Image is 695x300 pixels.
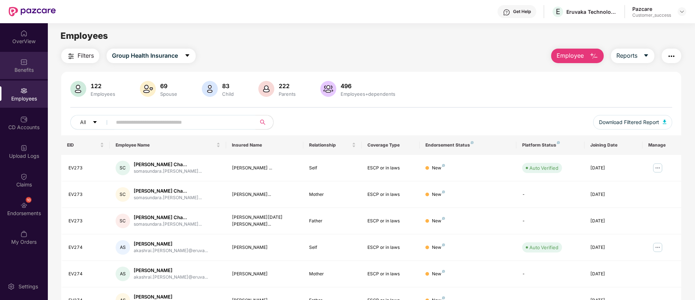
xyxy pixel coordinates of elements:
div: AS [116,267,130,281]
img: svg+xml;base64,PHN2ZyBpZD0iVXBsb2FkX0xvZ3MiIGRhdGEtbmFtZT0iVXBsb2FkIExvZ3MiIHhtbG5zPSJodHRwOi8vd3... [20,144,28,152]
img: svg+xml;base64,PHN2ZyB4bWxucz0iaHR0cDovL3d3dy53My5vcmcvMjAwMC9zdmciIHdpZHRoPSIyNCIgaGVpZ2h0PSIyNC... [667,52,676,61]
button: search [255,115,274,130]
th: Insured Name [226,135,304,155]
span: caret-down [643,53,649,59]
div: ESCP or in laws [367,165,414,172]
div: [DATE] [590,165,637,172]
button: Reportscaret-down [611,49,654,63]
img: svg+xml;base64,PHN2ZyBpZD0iU2V0dGluZy0yMHgyMCIgeG1sbnM9Imh0dHA6Ly93d3cudzMub3JnLzIwMDAvc3ZnIiB3aW... [8,283,15,290]
div: Parents [277,91,297,97]
div: Pazcare [632,5,671,12]
div: [PERSON_NAME] [232,244,298,251]
button: Filters [61,49,99,63]
img: svg+xml;base64,PHN2ZyB4bWxucz0iaHR0cDovL3d3dy53My5vcmcvMjAwMC9zdmciIHdpZHRoPSI4IiBoZWlnaHQ9IjgiIH... [471,141,474,144]
th: Coverage Type [362,135,420,155]
button: Allcaret-down [70,115,115,130]
div: [PERSON_NAME] Cha... [134,188,202,194]
div: [PERSON_NAME] ... [232,165,298,172]
div: [DATE] [590,218,637,225]
div: SC [116,161,130,175]
span: Employee Name [116,142,215,148]
img: svg+xml;base64,PHN2ZyB4bWxucz0iaHR0cDovL3d3dy53My5vcmcvMjAwMC9zdmciIHhtbG5zOnhsaW5rPSJodHRwOi8vd3... [320,81,336,97]
div: Eruvaka Technologies Private Limited [566,8,617,15]
div: 496 [339,82,397,90]
img: svg+xml;base64,PHN2ZyB4bWxucz0iaHR0cDovL3d3dy53My5vcmcvMjAwMC9zdmciIHdpZHRoPSI4IiBoZWlnaHQ9IjgiIH... [442,243,445,246]
span: Relationship [309,142,350,148]
div: 69 [159,82,179,90]
img: svg+xml;base64,PHN2ZyB4bWxucz0iaHR0cDovL3d3dy53My5vcmcvMjAwMC9zdmciIHhtbG5zOnhsaW5rPSJodHRwOi8vd3... [258,81,274,97]
div: akashrai.[PERSON_NAME]@eruva... [134,247,208,254]
span: Filters [78,51,94,60]
th: EID [61,135,110,155]
div: 83 [221,82,235,90]
div: SC [116,214,130,228]
div: [DATE] [590,191,637,198]
div: somasundara.[PERSON_NAME]... [134,168,202,175]
div: Get Help [513,9,531,15]
button: Group Health Insurancecaret-down [107,49,196,63]
img: svg+xml;base64,PHN2ZyBpZD0iRHJvcGRvd24tMzJ4MzIiIHhtbG5zPSJodHRwOi8vd3d3LnczLm9yZy8yMDAwL3N2ZyIgd2... [679,9,685,15]
div: EV273 [68,191,104,198]
img: svg+xml;base64,PHN2ZyBpZD0iSG9tZSIgeG1sbnM9Imh0dHA6Ly93d3cudzMub3JnLzIwMDAvc3ZnIiB3aWR0aD0iMjAiIG... [20,30,28,37]
div: [DATE] [590,271,637,278]
div: Child [221,91,235,97]
div: [PERSON_NAME]... [232,191,298,198]
div: akashrai.[PERSON_NAME]@eruva... [134,274,208,281]
img: svg+xml;base64,PHN2ZyB4bWxucz0iaHR0cDovL3d3dy53My5vcmcvMjAwMC9zdmciIHhtbG5zOnhsaW5rPSJodHRwOi8vd3... [663,120,666,124]
div: New [432,218,445,225]
img: svg+xml;base64,PHN2ZyBpZD0iTXlfT3JkZXJzIiBkYXRhLW5hbWU9Ik15IE9yZGVycyIgeG1sbnM9Imh0dHA6Ly93d3cudz... [20,230,28,238]
div: New [432,271,445,278]
span: Employee [557,51,584,60]
div: Mother [309,191,355,198]
th: Manage [642,135,681,155]
div: Employees+dependents [339,91,397,97]
th: Relationship [303,135,361,155]
th: Employee Name [110,135,226,155]
img: svg+xml;base64,PHN2ZyB4bWxucz0iaHR0cDovL3d3dy53My5vcmcvMjAwMC9zdmciIHdpZHRoPSI4IiBoZWlnaHQ9IjgiIH... [442,190,445,193]
img: svg+xml;base64,PHN2ZyBpZD0iSGVscC0zMngzMiIgeG1sbnM9Imh0dHA6Ly93d3cudzMub3JnLzIwMDAvc3ZnIiB3aWR0aD... [503,9,510,16]
img: svg+xml;base64,PHN2ZyB4bWxucz0iaHR0cDovL3d3dy53My5vcmcvMjAwMC9zdmciIHdpZHRoPSI4IiBoZWlnaHQ9IjgiIH... [442,164,445,167]
img: svg+xml;base64,PHN2ZyB4bWxucz0iaHR0cDovL3d3dy53My5vcmcvMjAwMC9zdmciIHdpZHRoPSI4IiBoZWlnaHQ9IjgiIH... [442,296,445,299]
div: EV274 [68,271,104,278]
div: Settings [16,283,40,290]
div: [DATE] [590,244,637,251]
div: EV273 [68,218,104,225]
div: Auto Verified [529,164,558,172]
div: Auto Verified [529,244,558,251]
td: - [516,181,584,208]
div: Customer_success [632,12,671,18]
div: New [432,165,445,172]
div: EV273 [68,165,104,172]
span: Reports [616,51,637,60]
th: Joining Date [584,135,642,155]
div: [PERSON_NAME] [134,267,208,274]
div: SC [116,187,130,202]
span: search [255,119,270,125]
div: 10 [26,197,32,203]
img: svg+xml;base64,PHN2ZyB4bWxucz0iaHR0cDovL3d3dy53My5vcmcvMjAwMC9zdmciIHhtbG5zOnhsaW5rPSJodHRwOi8vd3... [202,81,218,97]
span: All [80,118,86,126]
div: [PERSON_NAME][DATE] [PERSON_NAME]... [232,214,298,228]
span: Download Filtered Report [599,118,659,126]
div: ESCP or in laws [367,271,414,278]
span: caret-down [184,53,190,59]
div: ESCP or in laws [367,191,414,198]
img: svg+xml;base64,PHN2ZyB4bWxucz0iaHR0cDovL3d3dy53My5vcmcvMjAwMC9zdmciIHdpZHRoPSI4IiBoZWlnaHQ9IjgiIH... [442,270,445,273]
span: Group Health Insurance [112,51,178,60]
button: Employee [551,49,604,63]
img: svg+xml;base64,PHN2ZyB4bWxucz0iaHR0cDovL3d3dy53My5vcmcvMjAwMC9zdmciIHhtbG5zOnhsaW5rPSJodHRwOi8vd3... [70,81,86,97]
div: Self [309,165,355,172]
img: manageButton [652,242,663,253]
img: New Pazcare Logo [9,7,56,16]
div: Endorsement Status [425,142,511,148]
img: svg+xml;base64,PHN2ZyBpZD0iQmVuZWZpdHMiIHhtbG5zPSJodHRwOi8vd3d3LnczLm9yZy8yMDAwL3N2ZyIgd2lkdGg9Ij... [20,58,28,66]
div: somasundara.[PERSON_NAME]... [134,194,202,201]
button: Download Filtered Report [593,115,672,130]
div: Mother [309,271,355,278]
div: Father [309,218,355,225]
div: Employees [89,91,117,97]
div: EV274 [68,244,104,251]
span: E [556,7,560,16]
div: 122 [89,82,117,90]
img: svg+xml;base64,PHN2ZyB4bWxucz0iaHR0cDovL3d3dy53My5vcmcvMjAwMC9zdmciIHhtbG5zOnhsaW5rPSJodHRwOi8vd3... [590,52,598,61]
